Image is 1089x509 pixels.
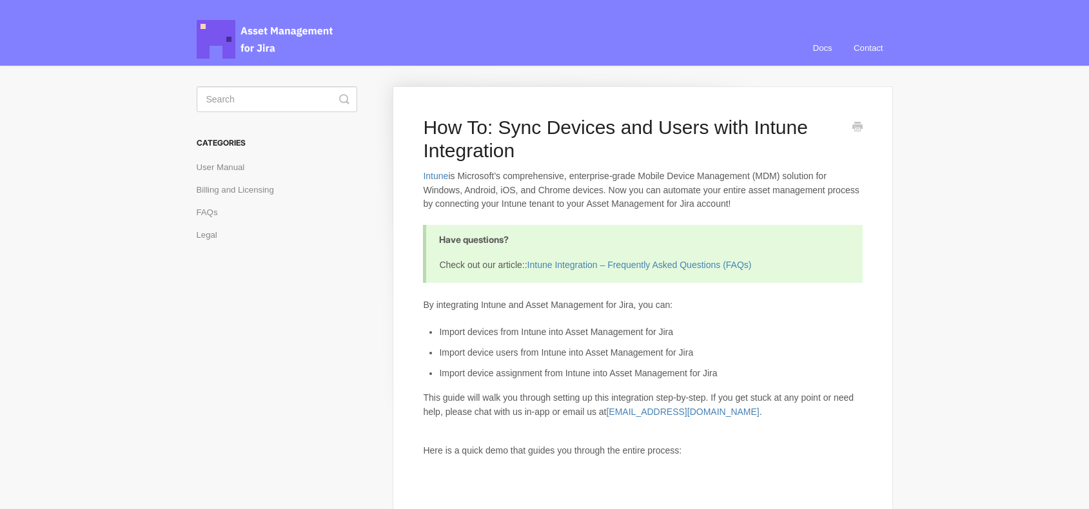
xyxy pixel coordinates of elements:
[607,406,753,417] a: [EMAIL_ADDRESS][DOMAIN_NAME]
[197,202,226,223] a: FAQs
[439,366,862,380] li: Import device assignment from Intune into Asset Management for Jira
[423,169,862,211] p: is Microsoft’s comprehensive, enterprise-grade Mobile Device Management (MDM) solution for Window...
[423,116,843,162] h1: How To: Sync Devices and Users with Intune Integration
[423,443,862,457] p: Here is a quick demo that guides you through the entire process:
[527,259,751,270] a: Intune Integration – Frequently Asked Questions (FAQs)
[423,390,862,418] p: This guide will walk you through setting up this integration step-by-step. If you get stuck at an...
[439,345,862,360] li: Import device users from Intune into Asset Management for Jira
[197,131,357,155] h3: Categories
[197,20,335,59] span: Asset Management for Jira Docs
[439,325,862,339] li: Import devices from Intune into Asset Management for Jira
[197,86,357,112] input: Search
[852,121,863,135] a: Print this Article
[423,171,448,182] a: Intune
[844,31,893,66] a: Contact
[439,234,509,245] b: Have questions?
[423,298,862,312] p: By integrating Intune and Asset Management for Jira, you can:
[197,157,252,178] a: User Manual
[439,258,846,272] p: Check out our article::
[804,31,842,66] a: Docs
[197,180,282,200] a: Billing and Licensing
[197,225,227,245] a: Legal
